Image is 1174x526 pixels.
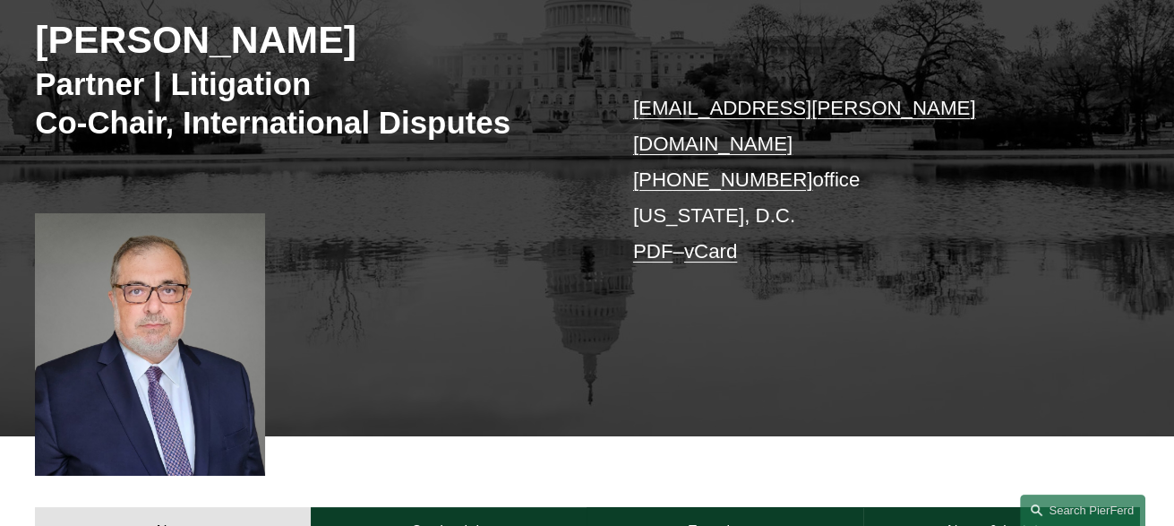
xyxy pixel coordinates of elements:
h3: Partner | Litigation Co-Chair, International Disputes [35,65,587,142]
p: office [US_STATE], D.C. – [633,91,1093,271]
a: Search this site [1020,495,1145,526]
a: PDF [633,240,673,263]
a: [EMAIL_ADDRESS][PERSON_NAME][DOMAIN_NAME] [633,97,976,155]
h2: [PERSON_NAME] [35,17,587,64]
a: [PHONE_NUMBER] [633,168,813,191]
a: vCard [684,240,737,263]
